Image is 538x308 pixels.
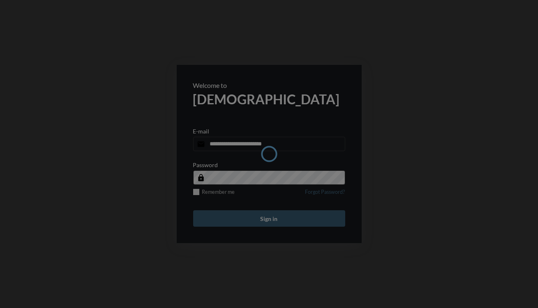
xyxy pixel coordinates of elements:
a: Forgot Password? [305,189,345,200]
p: Password [193,161,218,168]
h2: [DEMOGRAPHIC_DATA] [193,91,345,107]
label: Remember me [193,189,235,195]
p: E-mail [193,128,210,135]
button: Sign in [193,210,345,227]
p: Welcome to [193,81,345,89]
